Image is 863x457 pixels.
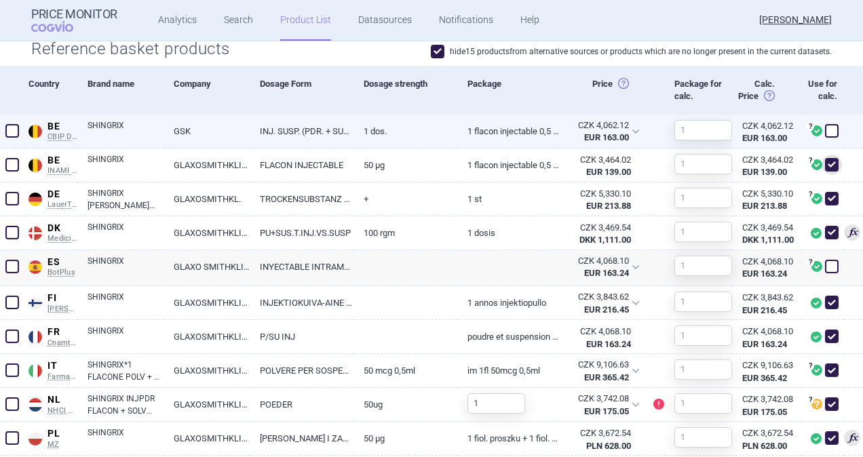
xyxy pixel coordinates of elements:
[24,290,77,313] a: FIFI[PERSON_NAME]
[560,250,648,284] div: CZK 4,068.10EUR 163.24
[742,305,787,315] strong: EUR 216.45
[24,118,77,142] a: BEBECBIP DCI
[47,440,77,450] span: MZ
[674,120,732,140] input: 1
[28,125,42,138] img: Belgium
[250,115,353,148] a: INJ. SUSP. (PDR. + SUSP.) I.M. [2X [MEDICAL_DATA].]
[164,66,250,115] div: Company
[47,360,77,372] span: IT
[732,286,801,321] a: CZK 3,843.62EUR 216.45
[742,133,787,143] strong: EUR 163.00
[570,291,629,303] div: CZK 3,843.62
[742,235,794,245] strong: DKK 1,111.00
[24,323,77,347] a: FRFRCnamts CIP
[88,426,164,451] a: SHINGRIX
[250,216,353,250] a: PU+SUS.T.INJ.VS.SUSP
[24,425,77,449] a: PLPLMZ
[723,66,792,115] div: Calc. Price
[164,286,250,319] a: GLAXOSMITHKLINE BIOLOGICALS
[732,216,801,252] a: CZK 3,469.54DKK 1,111.00
[571,427,631,439] div: CZK 3,672.54
[24,152,77,176] a: BEBEINAMI RPS
[88,325,164,349] a: SHINGRIX
[584,132,629,142] strong: EUR 163.00
[742,373,787,383] strong: EUR 365.42
[570,119,629,144] abbr: SP-CAU-010 Belgie hrazené LP
[674,256,732,276] input: 1
[844,430,860,446] span: 2nd lowest price
[560,66,664,115] div: Price
[88,119,164,144] a: SHINGRIX
[457,216,561,250] a: 1 dosis
[353,115,457,148] a: 1 dos.
[250,182,353,216] a: TROCKENSUBSTANZ MIT LÖSUNGSMITTEL
[571,154,631,178] abbr: SP-CAU-010 Belgie hrazené LP
[47,222,77,235] span: DK
[674,427,732,448] input: 1
[28,193,42,206] img: Germany
[47,256,77,269] span: ES
[353,182,457,216] a: +
[250,250,353,283] a: INYECTABLE INTRAMUSCULAR
[806,258,814,266] span: ?
[732,115,801,150] a: CZK 4,062.12EUR 163.00
[674,359,732,380] input: 1
[571,222,631,234] div: CZK 3,469.54
[457,286,561,319] a: 1 annos injektiopullo
[47,166,77,176] span: INAMI RPS
[571,325,631,350] abbr: SP-CAU-010 Francie
[742,441,787,451] strong: PLN 628.00
[250,354,353,387] a: POLVERE PER SOSPENSIONE
[164,354,250,387] a: GLAXOSMITHKLINE BIOLOGICALS SA
[88,153,164,178] a: SHINGRIX
[250,388,353,421] a: POEDER
[674,393,732,414] input: 1
[250,148,353,182] a: FLACON INJECTABLE
[742,222,784,234] div: CZK 3,469.54
[88,393,164,417] a: SHINGRIX INJPDR FLACON + SOLV 0,5ML
[674,188,732,208] input: 1
[164,148,250,182] a: GLAXOSMITHKLINE PHARMACEUTICALS
[586,339,631,349] strong: EUR 163.24
[28,159,42,172] img: Belgium
[457,354,561,387] a: IM 1FL 50MCG 0,5ML
[457,422,561,455] a: 1 fiol. proszku + 1 fiol. 0,5 ml zawiesiny
[24,357,77,381] a: ITITFarmadati
[250,422,353,455] a: [PERSON_NAME] I ZAWIESINA DO SPORZĄDZANIA ZAWIESINY DO WSTRZYKIWAŃ
[586,167,631,177] strong: EUR 139.00
[250,320,353,353] a: P/SU INJ
[584,372,629,382] strong: EUR 365.42
[570,255,629,279] abbr: SP-CAU-010 Španělsko
[47,394,77,406] span: NL
[28,364,42,378] img: Italy
[560,115,648,148] div: CZK 4,062.12EUR 163.00
[47,234,77,243] span: Medicinpriser
[457,115,561,148] a: 1 flacon injectable 0,5 mL solvant pour suspension injectable, 50 µg
[571,222,631,246] abbr: SP-CAU-010 Dánsko
[47,268,77,277] span: BotPlus
[664,66,723,115] div: Package for calc.
[164,216,250,250] a: GLAXOSMITHKLINE PHARMA
[47,406,77,416] span: NHCI Medicijnkosten
[88,255,164,279] a: SHINGRIX
[77,66,164,115] div: Brand name
[24,66,77,115] div: Country
[31,21,92,32] span: COGVIO
[570,119,629,132] div: CZK 4,062.12
[732,320,801,355] a: CZK 4,068.10EUR 163.24
[28,398,42,412] img: Netherlands
[742,167,787,177] strong: EUR 139.00
[24,254,77,277] a: ESESBotPlus
[579,235,631,245] strong: DKK 1,111.00
[353,422,457,455] a: 50 µg
[457,66,561,115] div: Package
[732,354,801,389] a: CZK 9,106.63EUR 365.42
[742,325,784,338] div: CZK 4,068.10
[47,304,77,314] span: [PERSON_NAME]
[742,188,784,200] div: CZK 5,330.10
[353,66,457,115] div: Dosage strength
[431,45,832,58] label: hide 15 products from alternative sources or products which are no longer present in the current ...
[47,428,77,440] span: PL
[844,224,860,241] span: Lowest price
[353,354,457,387] a: 50 MCG 0,5ML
